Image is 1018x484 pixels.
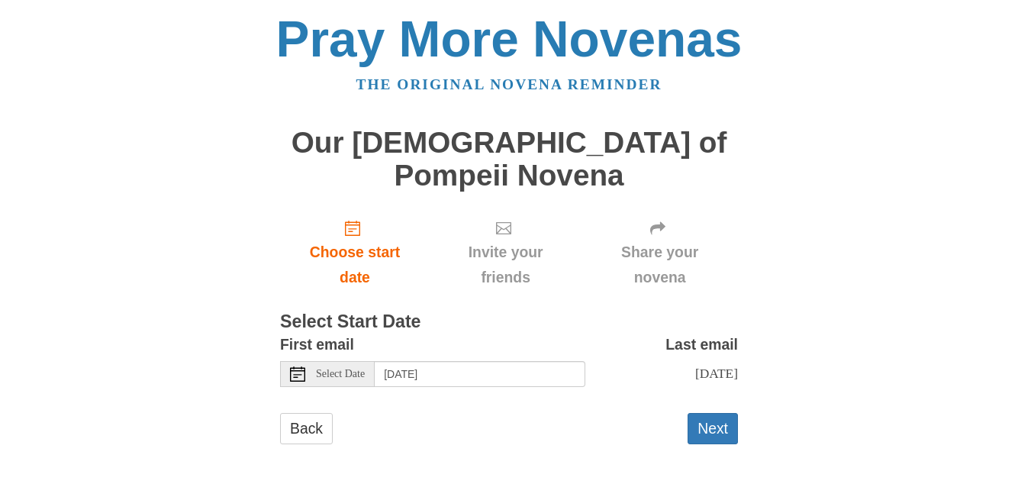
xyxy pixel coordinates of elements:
[276,11,743,67] a: Pray More Novenas
[688,413,738,444] button: Next
[316,369,365,379] span: Select Date
[445,240,566,290] span: Invite your friends
[581,207,738,298] div: Click "Next" to confirm your start date first.
[430,207,581,298] div: Click "Next" to confirm your start date first.
[356,76,662,92] a: The original novena reminder
[665,332,738,357] label: Last email
[280,127,738,192] h1: Our [DEMOGRAPHIC_DATA] of Pompeii Novena
[597,240,723,290] span: Share your novena
[280,207,430,298] a: Choose start date
[295,240,414,290] span: Choose start date
[280,413,333,444] a: Back
[695,366,738,381] span: [DATE]
[280,312,738,332] h3: Select Start Date
[280,332,354,357] label: First email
